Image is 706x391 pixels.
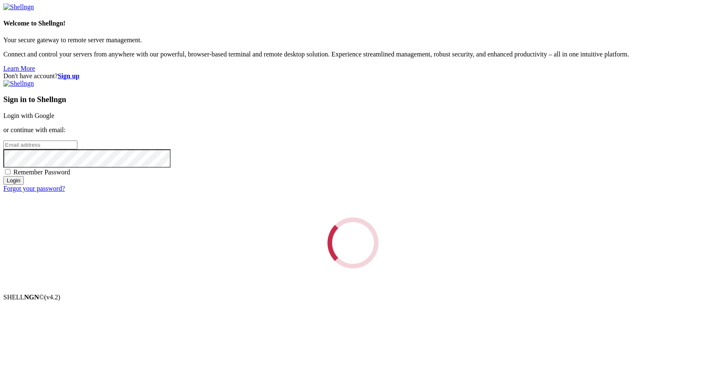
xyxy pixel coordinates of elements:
div: Loading... [320,210,386,276]
a: Forgot your password? [3,185,65,192]
span: 4.2.0 [44,294,61,301]
p: Your secure gateway to remote server management. [3,36,703,44]
input: Email address [3,141,77,149]
input: Login [3,176,24,185]
a: Sign up [58,72,79,79]
span: SHELL © [3,294,60,301]
a: Learn More [3,65,35,72]
p: Connect and control your servers from anywhere with our powerful, browser-based terminal and remo... [3,51,703,58]
img: Shellngn [3,80,34,87]
img: Shellngn [3,3,34,11]
h3: Sign in to Shellngn [3,95,703,104]
a: Login with Google [3,112,54,119]
span: Remember Password [13,169,70,176]
div: Don't have account? [3,72,703,80]
p: or continue with email: [3,126,703,134]
b: NGN [24,294,39,301]
h4: Welcome to Shellngn! [3,20,703,27]
input: Remember Password [5,169,10,174]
